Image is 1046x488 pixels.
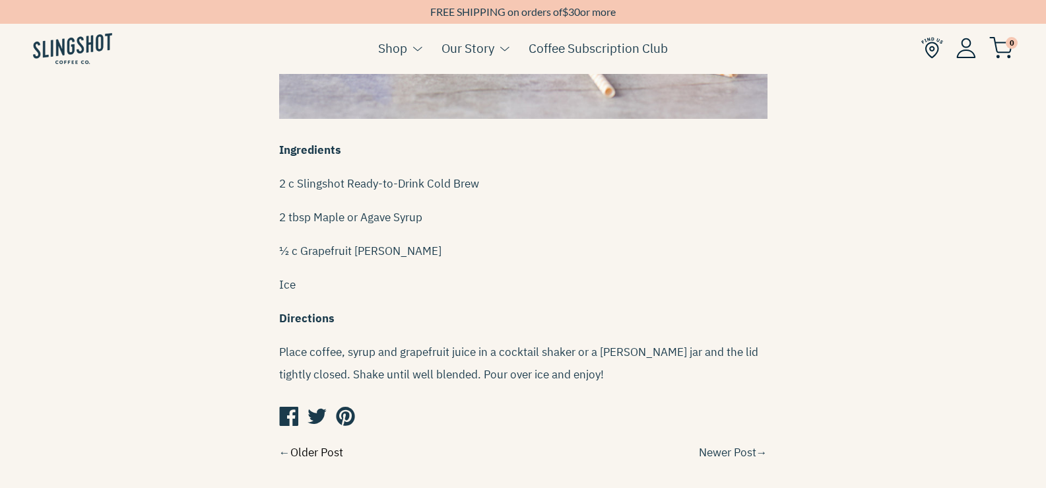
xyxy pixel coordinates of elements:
span: Place coffee, syrup and grapefruit juice in a cocktail shaker or a [PERSON_NAME] jar and the lid ... [279,345,758,382]
span: Ice [279,277,296,292]
span: 0 [1006,37,1018,49]
a: 0 [989,40,1013,56]
img: Account [956,38,976,58]
a: Older Post [290,445,343,460]
span: 2 tbsp Maple or Agave Syrup [279,210,422,225]
strong: Ingredients [279,143,341,157]
strong: Directions [279,311,335,326]
span: $ [562,5,568,18]
span: → [699,444,768,462]
span: ½ c Grapefruit [PERSON_NAME] [279,244,441,258]
span: 30 [568,5,580,18]
span: 2 c Slingshot Ready-to-Drink Cold Brew [279,176,479,191]
a: Our Story [441,38,494,58]
span: ← [279,444,343,462]
img: Find Us [921,37,943,59]
img: cart [989,37,1013,59]
a: Newer Post [699,445,756,460]
a: Coffee Subscription Club [529,38,668,58]
a: Shop [378,38,407,58]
